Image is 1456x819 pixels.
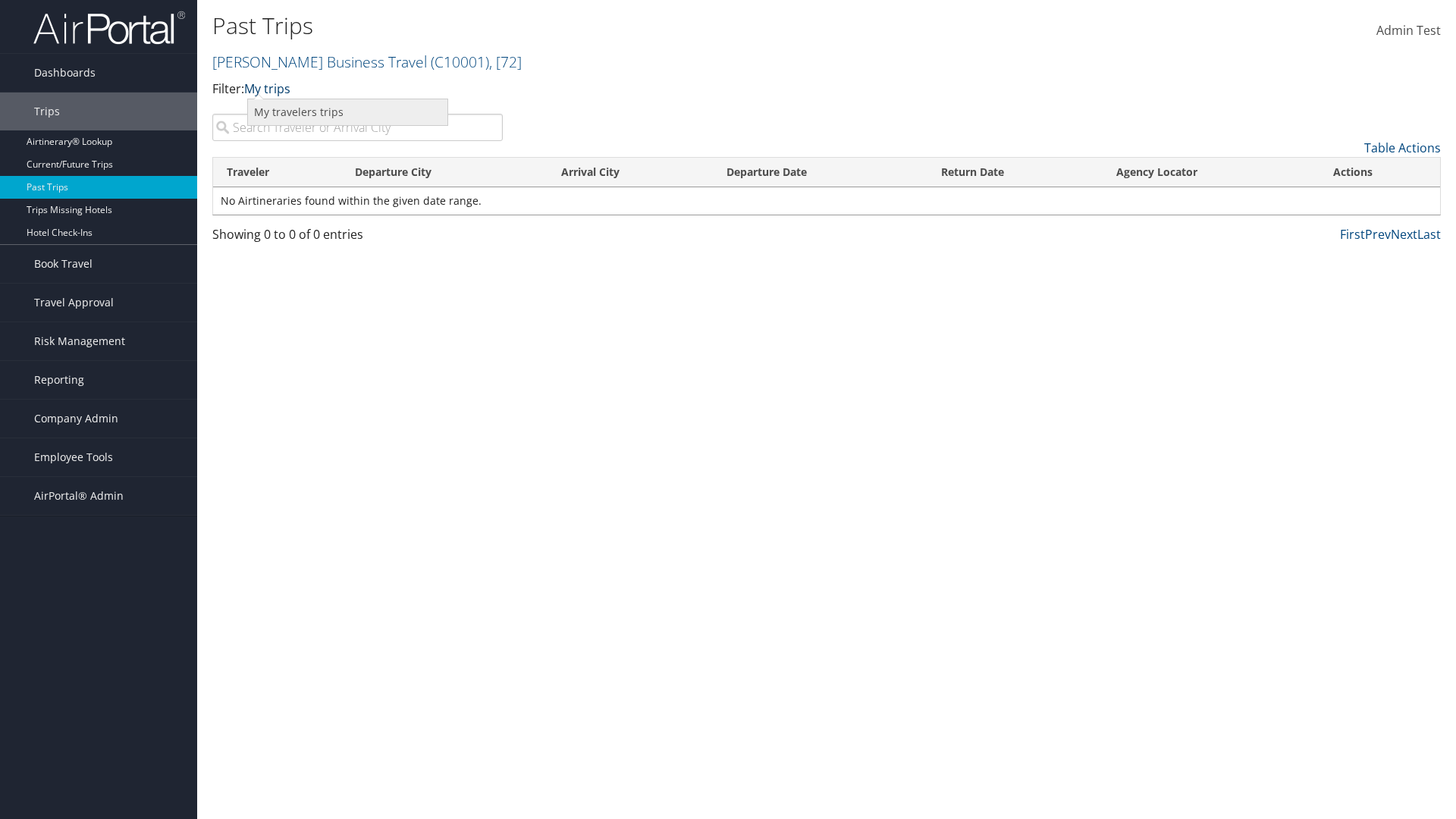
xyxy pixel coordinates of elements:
a: [PERSON_NAME] Business Travel [212,52,522,72]
span: ( C10001 ) [431,52,489,72]
img: airportal-logo.png [33,10,185,45]
a: First [1340,226,1365,243]
span: Reporting [34,361,84,399]
a: Prev [1365,226,1391,243]
th: Return Date: activate to sort column ascending [927,158,1103,187]
a: My trips [244,80,290,97]
span: Dashboards [34,54,96,92]
th: Actions [1319,158,1440,187]
a: Admin Test [1376,8,1441,55]
th: Traveler: activate to sort column ascending [213,158,341,187]
th: Departure City: activate to sort column ascending [341,158,548,187]
span: Company Admin [34,400,118,438]
span: Travel Approval [34,284,114,322]
span: Risk Management [34,322,125,360]
a: Next [1391,226,1417,243]
span: Book Travel [34,245,93,283]
span: Admin Test [1376,22,1441,39]
a: Table Actions [1364,140,1441,156]
input: Search Traveler or Arrival City [212,114,503,141]
span: Trips [34,93,60,130]
a: Last [1417,226,1441,243]
span: Employee Tools [34,438,113,476]
a: My travelers trips [248,99,447,125]
p: Filter: [212,80,1031,99]
th: Departure Date: activate to sort column ascending [713,158,927,187]
h1: Past Trips [212,10,1031,42]
th: Arrival City: activate to sort column ascending [548,158,712,187]
span: , [ 72 ] [489,52,522,72]
div: Showing 0 to 0 of 0 entries [212,225,503,251]
th: Agency Locator: activate to sort column ascending [1103,158,1319,187]
td: No Airtineraries found within the given date range. [213,187,1440,215]
span: AirPortal® Admin [34,477,124,515]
